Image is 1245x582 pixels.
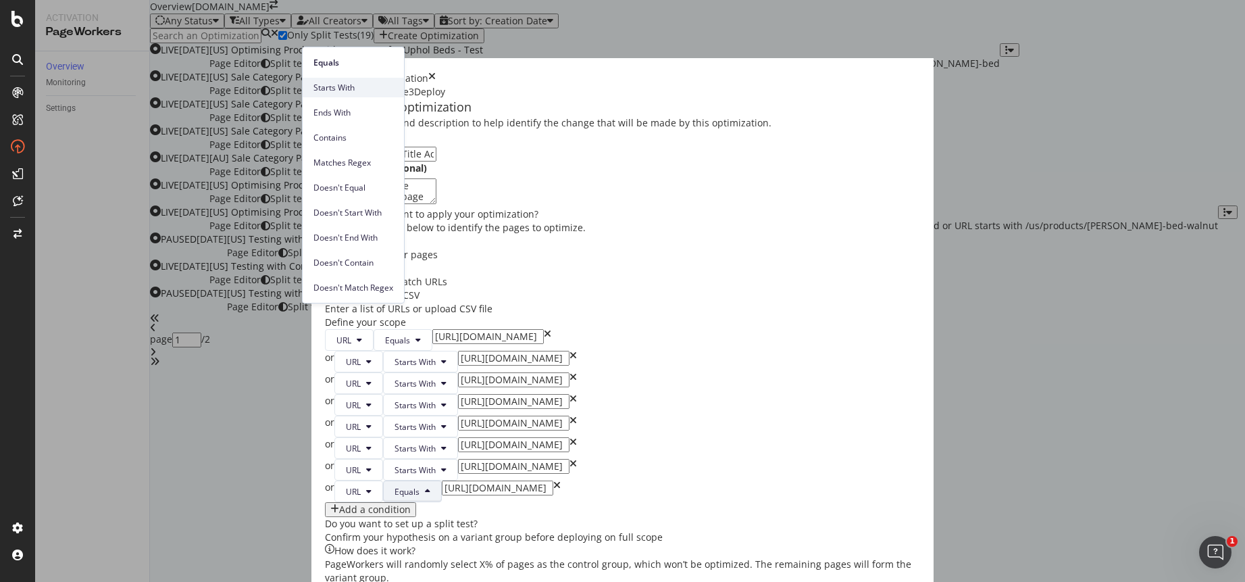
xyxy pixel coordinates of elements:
div: times [569,437,577,459]
button: Starts With [383,394,458,416]
div: or [325,437,334,459]
span: Starts With [395,356,436,368]
div: Deploy [414,85,445,99]
div: Specific URLs / CSV [325,289,921,302]
span: URL [346,399,361,411]
div: Define rules to match URLs [325,275,921,289]
span: Doesn't End With [313,232,393,244]
button: URL [334,459,383,481]
span: Equals [313,57,393,69]
iframe: Intercom live chat [1199,536,1231,568]
span: Contains [313,132,393,144]
div: Scope [325,262,921,275]
span: Doesn't Match Regex [313,282,393,294]
div: Where do you want to apply your optimization? [325,208,921,221]
div: or [325,351,334,372]
button: Starts With [383,372,458,394]
button: URL [334,394,383,416]
span: Starts With [395,443,436,454]
span: URL [346,378,361,389]
div: or [325,481,334,502]
div: Enter a list of URLs or upload CSV file [325,302,921,316]
span: Doesn't Contain [313,257,393,269]
span: Starts With [395,378,436,389]
div: times [544,329,551,351]
span: Doesn't Equal [313,182,393,194]
button: Equals [374,329,432,351]
button: URL [334,416,383,437]
div: times [428,72,436,85]
div: Provide a name and description to help identify the change that will be made by this optimization. [325,116,921,130]
div: 3 [409,85,414,99]
button: URL [334,372,383,394]
div: times [569,416,577,437]
div: times [569,351,577,372]
span: URL [346,486,361,498]
span: Equals [395,486,420,498]
button: Starts With [383,351,458,372]
span: Starts With [313,82,393,94]
button: Starts With [383,416,458,437]
button: URL [325,329,374,351]
button: Starts With [383,437,458,459]
button: Add a condition [325,502,416,517]
span: Starts With [395,464,436,476]
div: or [325,416,334,437]
div: Choose an option below to identify the pages to optimize. [325,221,921,235]
span: URL [346,421,361,433]
div: times [553,481,561,502]
span: Starts With [395,399,436,411]
div: Applied to all your pages [325,248,921,262]
div: Do you want to set up a split test? [325,517,921,531]
span: URL [346,356,361,368]
button: URL [334,481,383,502]
div: or [325,372,334,394]
span: 1 [1227,536,1238,547]
div: Define your scope [325,316,921,329]
button: URL [334,351,383,372]
button: Equals [383,481,442,502]
button: URL [334,437,383,459]
span: URL [346,464,361,476]
div: times [569,394,577,416]
div: Identify your optimization [325,99,921,116]
div: or [325,394,334,416]
span: Starts With [395,421,436,433]
span: Doesn't Start With [313,207,393,219]
span: Equals [385,335,410,346]
div: Confirm your hypothesis on a variant group before deploying on full scope [325,531,921,544]
div: Add a condition [339,504,411,515]
span: URL [346,443,361,454]
button: Starts With [383,459,458,481]
div: or [325,459,334,481]
span: Ends With [313,107,393,119]
div: times [569,372,577,394]
span: URL [336,335,351,346]
div: How does it work? [334,544,415,558]
span: Matches Regex [313,157,393,169]
div: Entire website [325,235,921,248]
div: times [569,459,577,481]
